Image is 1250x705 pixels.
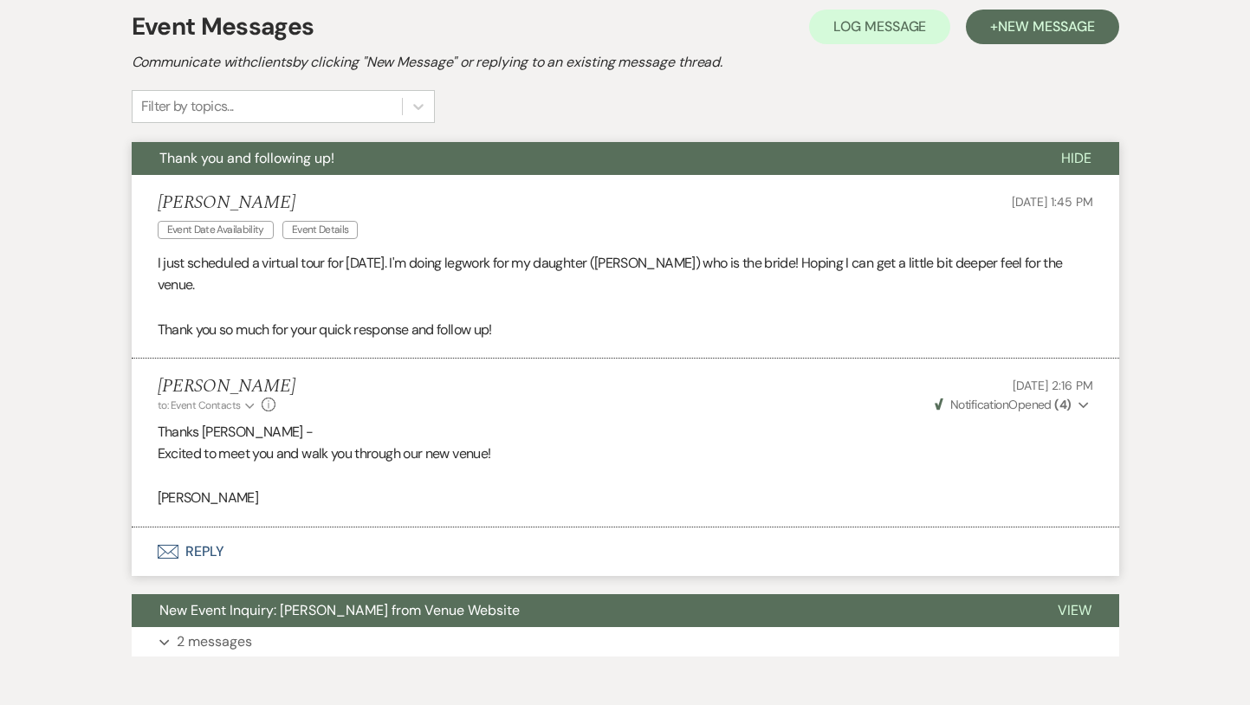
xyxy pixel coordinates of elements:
[158,252,1093,296] p: I just scheduled a virtual tour for [DATE]. I'm doing legwork for my daughter ([PERSON_NAME]) who...
[158,398,257,413] button: to: Event Contacts
[1012,194,1092,210] span: [DATE] 1:45 PM
[1058,601,1091,619] span: View
[282,221,359,239] span: Event Details
[141,96,234,117] div: Filter by topics...
[935,397,1072,412] span: Opened
[158,443,1093,465] p: Excited to meet you and walk you through our new venue!
[158,421,1093,443] p: Thanks [PERSON_NAME] -
[159,149,334,167] span: Thank you and following up!
[833,17,926,36] span: Log Message
[1013,378,1092,393] span: [DATE] 2:16 PM
[966,10,1118,44] button: +New Message
[950,397,1008,412] span: Notification
[1054,397,1071,412] strong: ( 4 )
[158,319,1093,341] p: Thank you so much for your quick response and follow up!
[177,631,252,653] p: 2 messages
[132,52,1119,73] h2: Communicate with clients by clicking "New Message" or replying to an existing message thread.
[1061,149,1091,167] span: Hide
[132,527,1119,576] button: Reply
[1033,142,1119,175] button: Hide
[132,627,1119,656] button: 2 messages
[158,376,295,398] h5: [PERSON_NAME]
[998,17,1094,36] span: New Message
[158,221,274,239] span: Event Date Availability
[158,398,241,412] span: to: Event Contacts
[1030,594,1119,627] button: View
[132,9,314,45] h1: Event Messages
[132,594,1030,627] button: New Event Inquiry: [PERSON_NAME] from Venue Website
[809,10,950,44] button: Log Message
[132,142,1033,175] button: Thank you and following up!
[159,601,520,619] span: New Event Inquiry: [PERSON_NAME] from Venue Website
[158,192,367,214] h5: [PERSON_NAME]
[932,396,1093,414] button: NotificationOpened (4)
[158,487,1093,509] p: [PERSON_NAME]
